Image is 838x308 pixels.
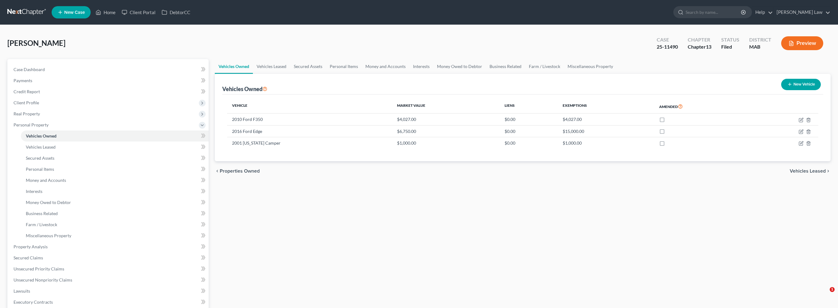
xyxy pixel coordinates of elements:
[14,122,49,127] span: Personal Property
[392,114,500,125] td: $4,027.00
[654,99,749,114] th: Amended
[290,59,326,74] a: Secured Assets
[9,64,209,75] a: Case Dashboard
[220,169,260,174] span: Properties Owned
[14,100,39,105] span: Client Profile
[21,186,209,197] a: Interests
[21,197,209,208] a: Money Owed to Debtor
[781,79,821,90] button: New Vehicle
[500,125,558,137] td: $0.00
[14,67,45,72] span: Case Dashboard
[500,137,558,149] td: $0.00
[657,36,678,43] div: Case
[92,7,119,18] a: Home
[26,211,58,216] span: Business Related
[227,137,392,149] td: 2001 [US_STATE] Camper
[826,169,831,174] i: chevron_right
[215,169,220,174] i: chevron_left
[14,78,32,83] span: Payments
[26,200,71,205] span: Money Owed to Debtor
[21,208,209,219] a: Business Related
[14,288,30,294] span: Lawsuits
[26,155,54,161] span: Secured Assets
[500,114,558,125] td: $0.00
[26,133,57,138] span: Vehicles Owned
[433,59,486,74] a: Money Owed to Debtor
[790,169,831,174] button: Vehicles Leased chevron_right
[790,169,826,174] span: Vehicles Leased
[781,36,823,50] button: Preview
[26,166,54,172] span: Personal Items
[688,43,711,50] div: Chapter
[326,59,362,74] a: Personal Items
[817,287,832,302] iframe: Intercom live chat
[215,169,260,174] button: chevron_left Properties Owned
[215,59,253,74] a: Vehicles Owned
[253,59,290,74] a: Vehicles Leased
[26,144,56,150] span: Vehicles Leased
[26,178,66,183] span: Money and Accounts
[686,6,742,18] input: Search by name...
[21,142,209,153] a: Vehicles Leased
[14,89,40,94] span: Credit Report
[21,230,209,241] a: Miscellaneous Property
[500,99,558,114] th: Liens
[525,59,564,74] a: Farm / Livestock
[564,59,617,74] a: Miscellaneous Property
[9,274,209,286] a: Unsecured Nonpriority Claims
[227,114,392,125] td: 2010 Ford F350
[26,233,71,238] span: Miscellaneous Property
[773,7,830,18] a: [PERSON_NAME] Law
[392,99,500,114] th: Market Value
[227,99,392,114] th: Vehicle
[558,137,654,149] td: $1,000.00
[26,222,57,227] span: Farm / Livestock
[558,114,654,125] td: $4,027.00
[119,7,159,18] a: Client Portal
[21,153,209,164] a: Secured Assets
[227,125,392,137] td: 2016 Ford Edge
[9,252,209,263] a: Secured Claims
[9,86,209,97] a: Credit Report
[14,277,72,282] span: Unsecured Nonpriority Claims
[7,38,65,47] span: [PERSON_NAME]
[392,137,500,149] td: $1,000.00
[14,111,40,116] span: Real Property
[222,85,267,93] div: Vehicles Owned
[14,255,43,260] span: Secured Claims
[14,299,53,305] span: Executory Contracts
[749,36,771,43] div: District
[9,286,209,297] a: Lawsuits
[21,130,209,142] a: Vehicles Owned
[64,10,85,15] span: New Case
[657,43,678,50] div: 25-11490
[21,219,209,230] a: Farm / Livestock
[749,43,771,50] div: MAB
[706,44,711,50] span: 13
[21,164,209,175] a: Personal Items
[9,263,209,274] a: Unsecured Priority Claims
[9,75,209,86] a: Payments
[392,125,500,137] td: $6,750.00
[14,266,64,271] span: Unsecured Priority Claims
[362,59,409,74] a: Money and Accounts
[409,59,433,74] a: Interests
[558,125,654,137] td: $15,000.00
[752,7,773,18] a: Help
[558,99,654,114] th: Exemptions
[159,7,193,18] a: DebtorCC
[688,36,711,43] div: Chapter
[486,59,525,74] a: Business Related
[14,244,48,249] span: Property Analysis
[26,189,42,194] span: Interests
[721,36,739,43] div: Status
[830,287,835,292] span: 1
[721,43,739,50] div: Filed
[9,297,209,308] a: Executory Contracts
[9,241,209,252] a: Property Analysis
[21,175,209,186] a: Money and Accounts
